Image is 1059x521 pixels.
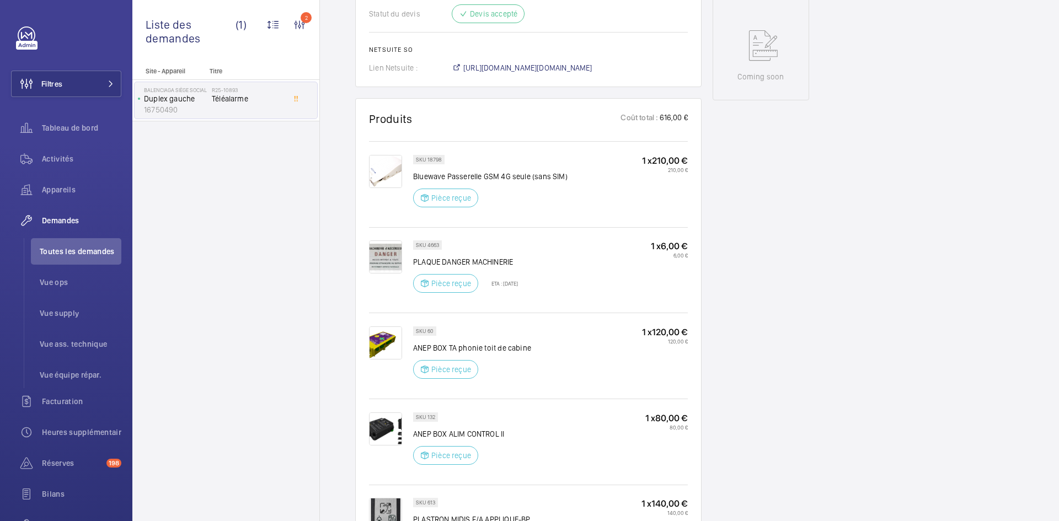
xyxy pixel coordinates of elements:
img: Mjcohe3TUtEmMSFfqELpW9_0NDoEoZkbvoCkQp3GpZ5SMpAg.png [369,155,402,188]
p: 80,00 € [645,424,688,431]
span: Vue ass. technique [40,339,121,350]
p: Coming soon [737,71,784,82]
p: 210,00 € [642,166,688,173]
span: Filtres [41,78,62,89]
img: ld13IJAgbMZB1GxO7N59PxmAG5SMH-wY6_vm0k8id0UNdIqL.png [369,240,402,273]
p: SKU 18798 [416,158,442,162]
button: Filtres [11,71,121,97]
p: Duplex gauche [144,93,207,104]
a: [URL][DOMAIN_NAME][DOMAIN_NAME] [452,62,592,73]
p: Site - Appareil [132,67,205,75]
span: 198 [106,459,121,468]
p: 1 x 140,00 € [641,498,688,509]
p: SKU 60 [416,329,434,333]
span: Appareils [42,184,121,195]
span: Liste des demandes [146,18,236,45]
p: Pièce reçue [431,450,471,461]
p: Pièce reçue [431,364,471,375]
p: Titre [210,67,282,75]
img: BWTS_a4Rs-EQyd7OkOqh9PiuYv06YApG_M3w5Lx9UowUKmjf.png [369,412,402,445]
span: Facturation [42,396,121,407]
p: Pièce reçue [431,278,471,289]
p: ANEP BOX ALIM CONTROL II [413,428,504,439]
p: 16750490 [144,104,207,115]
p: 1 x 120,00 € [642,326,688,338]
span: Activités [42,153,121,164]
span: Demandes [42,215,121,226]
p: Pièce reçue [431,192,471,203]
p: PLAQUE DANGER MACHINERIE [413,256,518,267]
p: SKU 132 [416,415,435,419]
h1: Produits [369,112,413,126]
img: 8TIGqT-1ashTaFa9VcAPIaUTQgzwQDlMVckylhbp7Pv4oPWa.png [369,326,402,359]
p: 616,00 € [659,112,688,126]
p: Bluewave Passerelle GSM 4G seule (sans SIM) [413,171,568,182]
p: 1 x 6,00 € [651,240,688,252]
p: 120,00 € [642,338,688,345]
p: SKU 613 [416,501,435,504]
p: 140,00 € [641,509,688,516]
span: Vue supply [40,308,121,319]
p: 6,00 € [651,252,688,259]
span: Bilans [42,488,121,499]
p: Coût total : [621,112,658,126]
h2: Netsuite SO [369,46,688,53]
p: ANEP BOX TA phonie toit de cabine [413,342,531,353]
span: [URL][DOMAIN_NAME][DOMAIN_NAME] [463,62,592,73]
p: ETA : [DATE] [485,280,518,287]
span: Toutes les demandes [40,246,121,257]
h2: R25-10893 [212,87,285,93]
p: SKU 4663 [416,243,439,247]
span: Tableau de bord [42,122,121,133]
span: Vue ops [40,277,121,288]
span: Réserves [42,458,102,469]
p: Balenciaga siège social [144,87,207,93]
span: Téléalarme [212,93,285,104]
p: 1 x 80,00 € [645,412,688,424]
span: Heures supplémentaires [42,427,121,438]
span: Vue équipe répar. [40,369,121,380]
p: 1 x 210,00 € [642,155,688,166]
